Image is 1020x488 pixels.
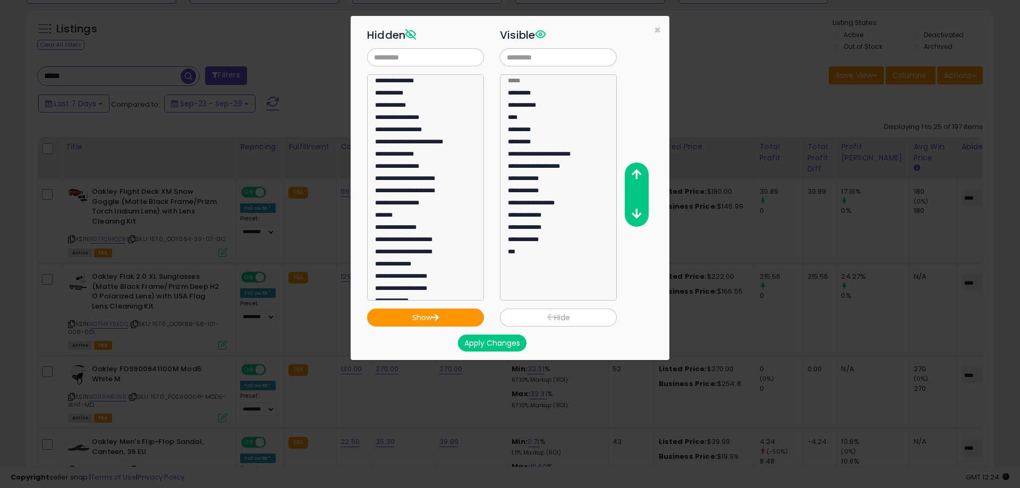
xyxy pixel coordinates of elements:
[654,22,661,38] span: ×
[367,27,484,43] h3: Hidden
[500,27,617,43] h3: Visible
[458,335,526,352] button: Apply Changes
[500,309,617,327] button: Hide
[367,309,484,327] button: Show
